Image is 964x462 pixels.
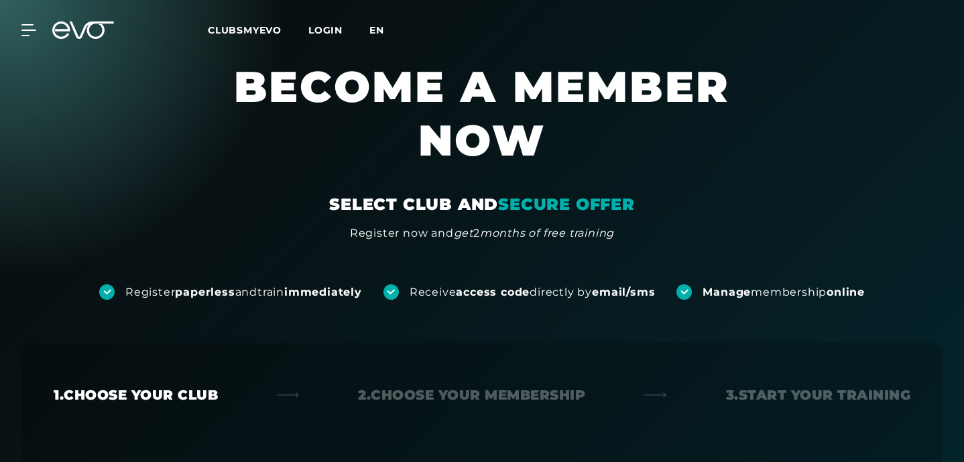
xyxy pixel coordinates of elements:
[329,194,635,215] div: SELECT CLUB AND
[125,285,362,300] div: Register and train
[208,24,282,36] span: CLUBSMYEVO
[350,225,614,241] div: Register now and 2
[454,227,473,239] em: get
[208,23,308,36] a: CLUBSMYEVO
[703,286,751,298] strong: Manage
[703,285,865,300] div: membership
[480,227,614,239] em: months of free training
[358,386,585,404] div: 2. CHOOSE YOUR MEMBERSHIP
[284,286,362,298] strong: immediately
[54,386,218,404] div: 1. CHOOSE YOUR CLUB
[308,24,343,36] a: LOGIN
[827,286,865,298] strong: online
[456,286,530,298] strong: access code
[369,23,400,38] a: EN
[592,286,655,298] strong: email/sms
[498,194,635,214] em: SECURE OFFER
[174,60,790,194] h1: Become a member now
[369,24,384,36] span: EN
[726,386,911,404] div: 3. START YOUR TRAINING
[175,286,235,298] strong: paperless
[410,285,655,300] div: Receive directly by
